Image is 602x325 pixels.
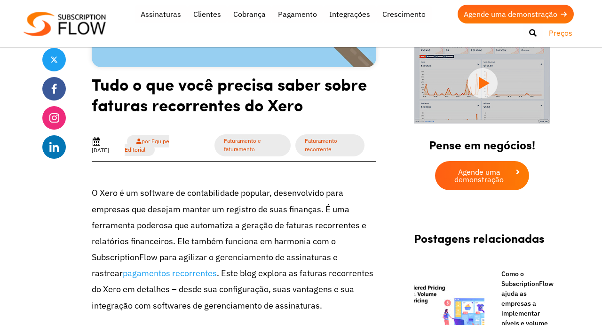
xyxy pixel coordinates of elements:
img: Fluxo de assinatura [24,12,106,37]
font: Pagamento [278,9,317,19]
font: Cobrança [233,9,266,19]
font: Preços [549,28,572,38]
a: Faturamento e faturamento [214,134,291,156]
a: Faturamento recorrente [295,134,364,156]
a: Pagamento [272,5,323,23]
font: Pense em negócios! [429,136,535,153]
font: [DATE] [92,147,109,154]
a: Integrações [323,5,376,23]
a: pagamentos recorrentes [123,268,217,279]
font: Integrações [329,9,370,19]
a: Clientes [187,5,227,23]
a: Crescimento [376,5,432,23]
img: vídeo de introdução [414,42,550,124]
font: . Este blog explora as faturas recorrentes do Xero em detalhes – desde sua configuração, suas van... [92,268,373,310]
font: por Equipe Editorial [125,138,169,153]
font: Faturamento e faturamento [224,137,261,153]
font: Postagens relacionadas [414,230,545,247]
a: por Equipe Editorial [125,135,169,156]
font: Clientes [193,9,221,19]
font: Faturamento recorrente [305,137,337,153]
font: Tudo o que você precisa saber sobre faturas recorrentes do Xero [92,72,367,116]
a: Agende uma demonstração [458,5,574,23]
a: Cobrança [227,5,272,23]
font: Crescimento [382,9,426,19]
font: Agende uma demonstração [464,9,557,19]
font: O Xero é um software de contabilidade popular, desenvolvido para empresas que desejam manter um r... [92,187,366,279]
a: Assinaturas [135,5,187,23]
font: Assinaturas [141,9,181,19]
a: Agende uma demonstração [435,161,529,190]
font: Agende uma demonstração [454,167,504,184]
a: Preços [543,23,578,42]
